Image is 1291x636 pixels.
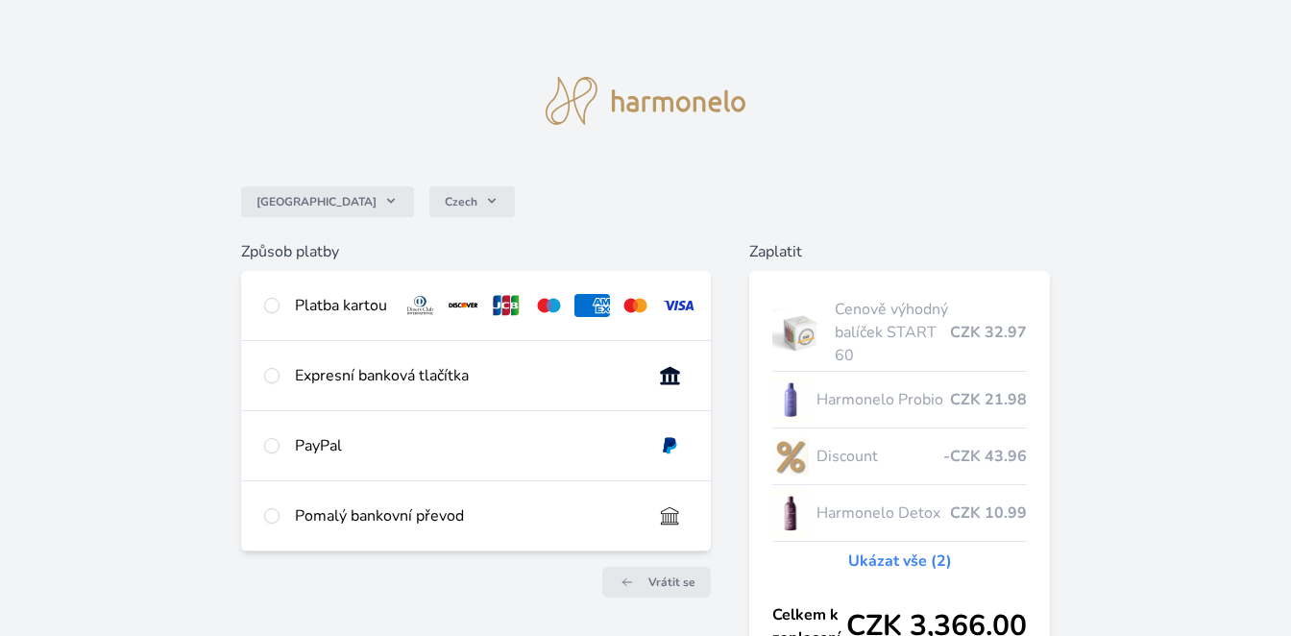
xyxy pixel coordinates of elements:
[950,501,1027,525] span: CZK 10.99
[652,504,688,527] img: bankTransfer_IBAN.svg
[618,294,653,317] img: mc.svg
[546,77,745,125] img: logo.svg
[772,308,827,356] img: start.jpg
[652,364,688,387] img: onlineBanking_CZ.svg
[772,432,809,480] img: discount-lo.png
[772,376,809,424] img: CLEAN_PROBIO_se_stinem_x-lo.jpg
[445,194,477,209] span: Czech
[950,321,1027,344] span: CZK 32.97
[652,434,688,457] img: paypal.svg
[429,186,515,217] button: Czech
[256,194,377,209] span: [GEOGRAPHIC_DATA]
[772,489,809,537] img: DETOX_se_stinem_x-lo.jpg
[943,445,1027,468] span: -CZK 43.96
[816,501,950,525] span: Harmonelo Detox
[816,388,950,411] span: Harmonelo Probio
[295,434,638,457] div: PayPal
[835,298,950,367] span: Cenově výhodný balíček START 60
[648,575,695,590] span: Vrátit se
[848,550,952,573] a: Ukázat vše (2)
[295,294,387,317] div: Platba kartou
[574,294,610,317] img: amex.svg
[402,294,438,317] img: diners.svg
[241,240,712,263] h6: Způsob platby
[602,567,711,598] a: Vrátit se
[950,388,1027,411] span: CZK 21.98
[531,294,567,317] img: maestro.svg
[749,240,1050,263] h6: Zaplatit
[446,294,481,317] img: discover.svg
[295,504,638,527] div: Pomalý bankovní převod
[241,186,414,217] button: [GEOGRAPHIC_DATA]
[295,364,638,387] div: Expresní banková tlačítka
[489,294,524,317] img: jcb.svg
[816,445,943,468] span: Discount
[661,294,696,317] img: visa.svg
